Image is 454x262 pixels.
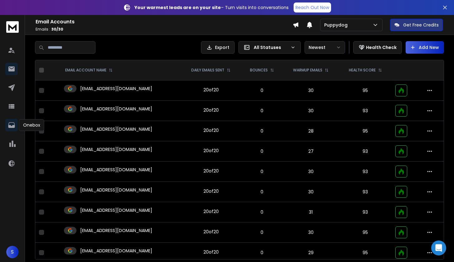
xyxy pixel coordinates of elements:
p: DAILY EMAILS SENT [191,68,224,73]
p: 0 [245,87,279,94]
p: Reach Out Now [295,4,329,11]
p: Puppydog [324,22,350,28]
p: [EMAIL_ADDRESS][DOMAIN_NAME] [80,207,152,213]
td: 95 [339,80,392,101]
div: 20 of 20 [203,208,219,215]
td: 95 [339,121,392,141]
td: 93 [339,202,392,222]
h1: Email Accounts [36,18,293,26]
td: 30 [283,182,339,202]
td: 28 [283,121,339,141]
td: 95 [339,222,392,243]
div: Onebox [19,119,44,131]
p: [EMAIL_ADDRESS][DOMAIN_NAME] [80,85,152,92]
p: [EMAIL_ADDRESS][DOMAIN_NAME] [80,248,152,254]
p: 0 [245,108,279,114]
p: 0 [245,128,279,134]
div: 20 of 20 [203,148,219,154]
button: Newest [305,41,345,54]
td: 93 [339,101,392,121]
p: [EMAIL_ADDRESS][DOMAIN_NAME] [80,106,152,112]
div: 20 of 20 [203,127,219,133]
button: S [6,246,19,258]
p: 0 [245,209,279,215]
p: 0 [245,168,279,175]
p: Get Free Credits [403,22,439,28]
button: Add New [406,41,444,54]
td: 31 [283,202,339,222]
p: WARMUP EMAILS [293,68,322,73]
td: 30 [283,162,339,182]
div: Open Intercom Messenger [431,240,446,255]
p: [EMAIL_ADDRESS][DOMAIN_NAME] [80,227,152,234]
span: 30 / 30 [51,27,63,32]
div: EMAIL ACCOUNT NAME [65,68,113,73]
strong: Your warmest leads are on your site [134,4,221,11]
p: 0 [245,189,279,195]
p: [EMAIL_ADDRESS][DOMAIN_NAME] [80,187,152,193]
div: 20 of 20 [203,188,219,194]
div: 20 of 20 [203,229,219,235]
p: 0 [245,250,279,256]
div: 20 of 20 [203,249,219,255]
div: 20 of 20 [203,168,219,174]
td: 93 [339,162,392,182]
p: 0 [245,148,279,154]
p: [EMAIL_ADDRESS][DOMAIN_NAME] [80,126,152,132]
p: 0 [245,229,279,235]
td: 27 [283,141,339,162]
p: Emails : [36,27,293,32]
td: 93 [339,141,392,162]
p: Health Check [366,44,397,51]
td: 93 [339,182,392,202]
button: Export [201,41,235,54]
td: 30 [283,101,339,121]
div: 20 of 20 [203,107,219,113]
p: BOUNCES [250,68,268,73]
img: logo [6,21,19,33]
a: Reach Out Now [294,2,331,12]
p: – Turn visits into conversations [134,4,289,11]
button: Health Check [353,41,402,54]
p: [EMAIL_ADDRESS][DOMAIN_NAME] [80,146,152,153]
p: [EMAIL_ADDRESS][DOMAIN_NAME] [80,167,152,173]
p: All Statuses [254,44,288,51]
p: HEALTH SCORE [349,68,376,73]
button: Get Free Credits [390,19,443,31]
div: 20 of 20 [203,87,219,93]
td: 30 [283,80,339,101]
td: 30 [283,222,339,243]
